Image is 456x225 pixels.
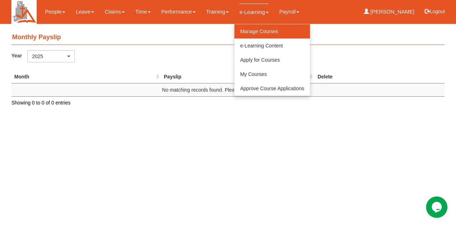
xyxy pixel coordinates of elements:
h4: Monthly Payslip [11,30,445,45]
a: e-Learning [239,4,269,20]
button: 2025 [27,50,75,62]
th: Delete [315,70,445,83]
label: Year [11,50,27,61]
a: Performance [161,4,196,20]
iframe: chat widget [426,196,449,218]
a: e-Learning Content [234,39,310,53]
a: Payroll [279,4,299,20]
th: Month : activate to sort column ascending [11,70,161,83]
a: People [45,4,65,20]
a: Apply for Courses [234,53,310,67]
th: Payslip : activate to sort column ascending [161,70,315,83]
a: Claims [105,4,125,20]
td: No matching records found. Please check your filter criteria. [11,83,445,96]
div: 2025 [32,53,66,60]
a: Approve Course Applications [234,81,310,96]
button: Logout [420,3,450,20]
a: Leave [76,4,94,20]
a: Training [206,4,229,20]
a: My Courses [234,67,310,81]
a: Manage Courses [234,24,310,39]
a: [PERSON_NAME] [364,4,415,20]
a: Time [135,4,151,20]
